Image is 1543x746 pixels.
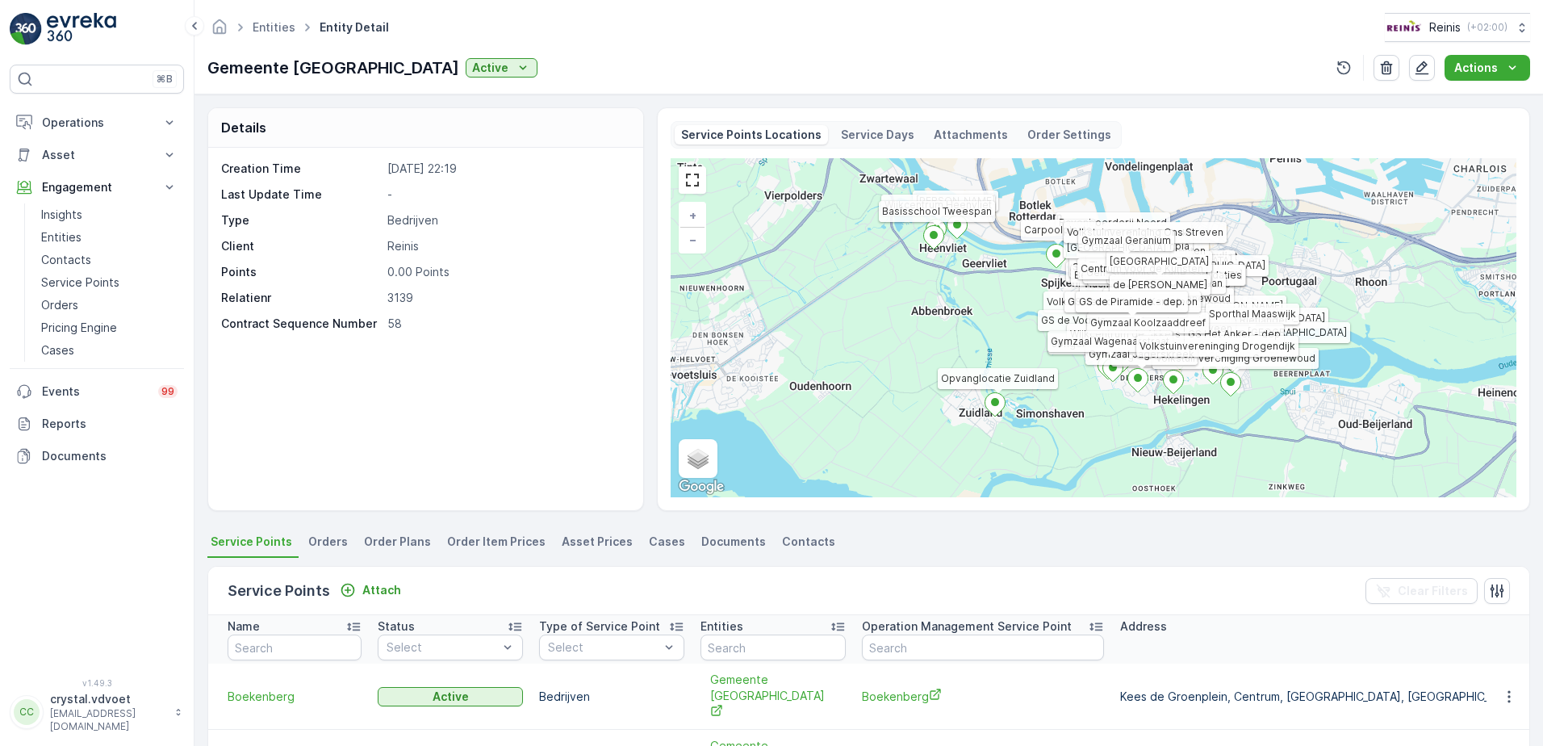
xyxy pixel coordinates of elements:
[10,139,184,171] button: Asset
[680,168,705,192] a: View Fullscreen
[35,249,184,271] a: Contacts
[1429,19,1461,36] p: Reinis
[433,689,469,705] p: Active
[675,476,728,497] a: Open this area in Google Maps (opens a new window)
[42,383,148,400] p: Events
[862,688,1104,705] a: Boekenberg
[700,635,846,660] input: Search
[221,238,381,254] p: Client
[228,689,362,705] a: Boekenberg
[228,580,330,602] p: Service Points
[41,275,119,291] p: Service Points
[387,212,626,228] p: Bedrijven
[35,226,184,249] a: Entities
[10,375,184,408] a: Events99
[228,635,362,660] input: Search
[387,290,626,306] p: 3139
[41,297,78,313] p: Orders
[41,320,117,336] p: Pricing Engine
[1385,19,1423,36] img: Reinis-Logo-Vrijstaand_Tekengebied-1-copy2_aBO4n7j.png
[387,161,626,177] p: [DATE] 22:19
[10,440,184,472] a: Documents
[675,476,728,497] img: Google
[211,24,228,38] a: Homepage
[387,186,626,203] p: -
[710,672,836,721] span: Gemeente [GEOGRAPHIC_DATA]
[700,618,743,635] p: Entities
[10,107,184,139] button: Operations
[35,271,184,294] a: Service Points
[689,208,696,222] span: +
[1027,127,1111,143] p: Order Settings
[221,161,381,177] p: Creation Time
[10,408,184,440] a: Reports
[221,212,381,228] p: Type
[333,580,408,600] button: Attach
[161,385,174,398] p: 99
[35,294,184,316] a: Orders
[934,127,1008,143] p: Attachments
[35,339,184,362] a: Cases
[221,186,381,203] p: Last Update Time
[562,534,633,550] span: Asset Prices
[42,416,178,432] p: Reports
[157,73,173,86] p: ⌘B
[701,534,766,550] span: Documents
[35,316,184,339] a: Pricing Engine
[680,203,705,228] a: Zoom In
[50,707,166,733] p: [EMAIL_ADDRESS][DOMAIN_NAME]
[41,207,82,223] p: Insights
[378,687,523,706] button: Active
[387,639,498,656] p: Select
[862,618,1072,635] p: Operation Management Service Point
[680,441,716,476] a: Layers
[466,58,537,78] button: Active
[387,316,626,332] p: 58
[41,229,82,245] p: Entities
[10,678,184,688] span: v 1.49.3
[41,252,91,268] p: Contacts
[387,264,626,280] p: 0.00 Points
[689,233,697,246] span: −
[364,534,431,550] span: Order Plans
[10,171,184,203] button: Engagement
[782,534,835,550] span: Contacts
[1385,13,1530,42] button: Reinis(+02:00)
[221,316,381,332] p: Contract Sequence Number
[539,618,660,635] p: Type of Service Point
[253,20,295,34] a: Entities
[42,179,152,195] p: Engagement
[207,56,459,80] p: Gemeente [GEOGRAPHIC_DATA]
[35,203,184,226] a: Insights
[548,639,659,656] p: Select
[221,264,381,280] p: Points
[710,672,836,721] a: Gemeente Nissewaard
[862,635,1104,660] input: Search
[47,13,116,45] img: logo_light-DOdMpM7g.png
[1454,60,1498,76] p: Actions
[14,699,40,725] div: CC
[387,238,626,254] p: Reinis
[42,147,152,163] p: Asset
[211,534,292,550] span: Service Points
[681,127,822,143] p: Service Points Locations
[50,691,166,707] p: crystal.vdvoet
[680,228,705,252] a: Zoom Out
[1445,55,1530,81] button: Actions
[308,534,348,550] span: Orders
[447,534,546,550] span: Order Item Prices
[10,13,42,45] img: logo
[228,618,260,635] p: Name
[531,664,692,730] td: Bedrijven
[378,618,415,635] p: Status
[221,118,266,137] p: Details
[41,342,74,358] p: Cases
[42,448,178,464] p: Documents
[316,19,392,36] span: Entity Detail
[42,115,152,131] p: Operations
[10,691,184,733] button: CCcrystal.vdvoet[EMAIL_ADDRESS][DOMAIN_NAME]
[1365,578,1478,604] button: Clear Filters
[649,534,685,550] span: Cases
[472,60,508,76] p: Active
